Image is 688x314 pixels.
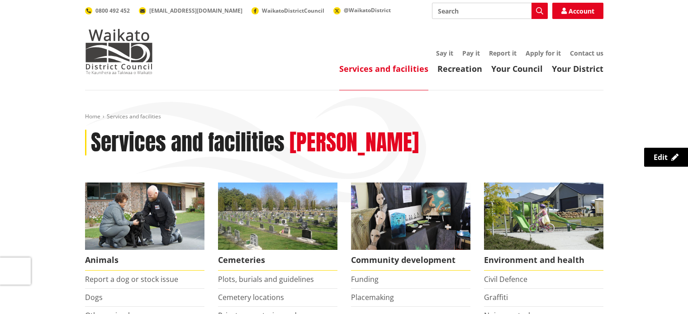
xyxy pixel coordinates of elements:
span: @WaikatoDistrict [344,6,391,14]
nav: breadcrumb [85,113,603,121]
a: Edit [644,148,688,167]
a: Report it [489,49,517,57]
a: Your District [552,63,603,74]
span: Community development [351,250,470,271]
a: Contact us [570,49,603,57]
a: Your Council [491,63,543,74]
img: New housing in Pokeno [484,183,603,250]
img: Huntly Cemetery [218,183,337,250]
h1: Services and facilities [91,130,285,156]
a: Account [552,3,603,19]
a: Recreation [437,63,482,74]
h2: [PERSON_NAME] [289,130,419,156]
a: Waikato District Council Animal Control team Animals [85,183,204,271]
a: [EMAIL_ADDRESS][DOMAIN_NAME] [139,7,242,14]
a: Huntly Cemetery Cemeteries [218,183,337,271]
span: Edit [654,152,668,162]
img: Animal Control [85,183,204,250]
a: Placemaking [351,292,394,302]
a: Cemetery locations [218,292,284,302]
span: 0800 492 452 [95,7,130,14]
a: @WaikatoDistrict [333,6,391,14]
input: Search input [432,3,548,19]
a: Funding [351,274,379,284]
a: Matariki Travelling Suitcase Art Exhibition Community development [351,183,470,271]
span: Animals [85,250,204,271]
span: Cemeteries [218,250,337,271]
a: Graffiti [484,292,508,302]
a: Dogs [85,292,103,302]
a: WaikatoDistrictCouncil [251,7,324,14]
img: Waikato District Council - Te Kaunihera aa Takiwaa o Waikato [85,29,153,74]
a: Services and facilities [339,63,428,74]
a: Pay it [462,49,480,57]
span: WaikatoDistrictCouncil [262,7,324,14]
a: Apply for it [526,49,561,57]
img: Matariki Travelling Suitcase Art Exhibition [351,183,470,250]
a: Say it [436,49,453,57]
span: Services and facilities [107,112,161,120]
a: Plots, burials and guidelines [218,274,314,284]
a: Home [85,112,100,120]
a: New housing in Pokeno Environment and health [484,183,603,271]
a: Report a dog or stock issue [85,274,178,284]
span: Environment and health [484,250,603,271]
a: Civil Defence [484,274,527,284]
span: [EMAIL_ADDRESS][DOMAIN_NAME] [149,7,242,14]
a: 0800 492 452 [85,7,130,14]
